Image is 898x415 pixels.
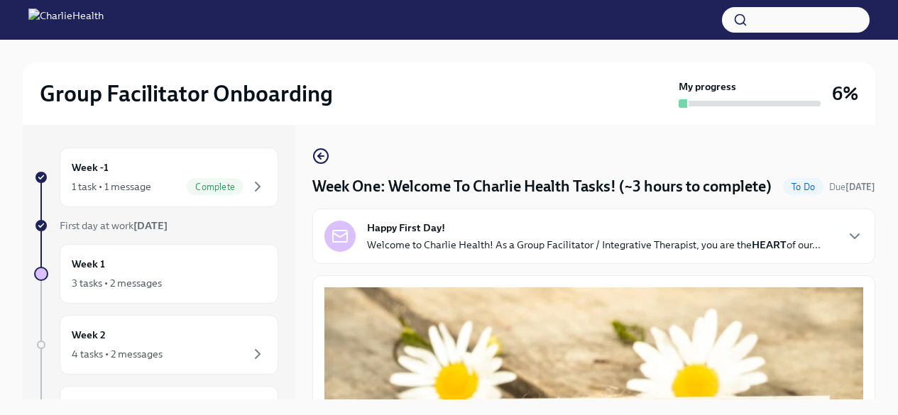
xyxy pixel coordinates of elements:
span: To Do [783,182,823,192]
h2: Group Facilitator Onboarding [40,79,333,108]
strong: HEART [752,238,787,251]
span: Due [829,182,875,192]
strong: [DATE] [133,219,168,232]
span: September 15th, 2025 10:00 [829,180,875,194]
h6: Week -1 [72,160,109,175]
h6: Week 2 [72,327,106,343]
a: First day at work[DATE] [34,218,278,233]
h3: 6% [832,81,858,106]
strong: [DATE] [845,182,875,192]
div: 4 tasks • 2 messages [72,347,163,361]
strong: My progress [679,79,736,94]
h4: Week One: Welcome To Charlie Health Tasks! (~3 hours to complete) [312,176,772,197]
a: Week 24 tasks • 2 messages [34,315,278,375]
img: CharlieHealth [28,9,104,31]
h6: Week 3 [72,398,106,414]
p: Welcome to Charlie Health! As a Group Facilitator / Integrative Therapist, you are the of our... [367,238,821,252]
span: First day at work [60,219,168,232]
div: 1 task • 1 message [72,179,151,194]
a: Week -11 task • 1 messageComplete [34,148,278,207]
h6: Week 1 [72,256,105,272]
span: Complete [187,182,243,192]
strong: Happy First Day! [367,221,445,235]
a: Week 13 tasks • 2 messages [34,244,278,304]
div: 3 tasks • 2 messages [72,276,162,290]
